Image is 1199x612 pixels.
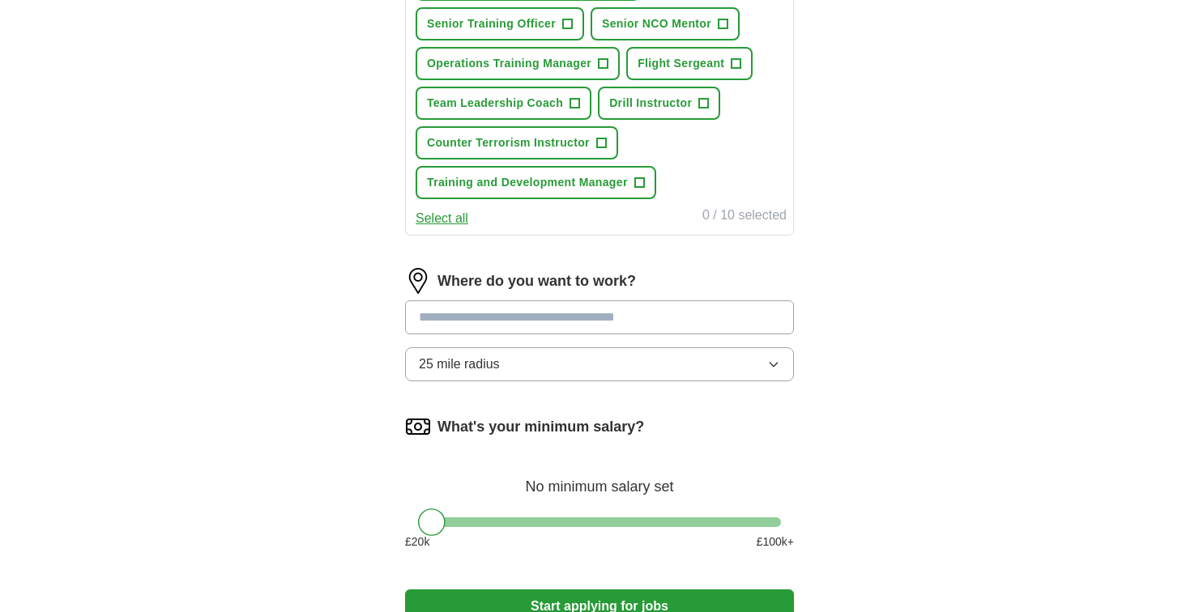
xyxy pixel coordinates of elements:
[427,15,556,32] span: Senior Training Officer
[416,7,584,40] button: Senior Training Officer
[757,533,794,550] span: £ 100 k+
[416,166,656,199] button: Training and Development Manager
[416,209,468,228] button: Select all
[427,95,563,112] span: Team Leadership Coach
[598,87,720,120] button: Drill Instructor
[405,533,429,550] span: £ 20 k
[416,47,620,80] button: Operations Training Manager
[419,355,500,374] span: 25 mile radius
[702,206,787,228] div: 0 / 10 selected
[416,87,591,120] button: Team Leadership Coach
[405,459,794,498] div: No minimum salary set
[638,55,724,72] span: Flight Sergeant
[602,15,711,32] span: Senior NCO Mentor
[427,174,628,191] span: Training and Development Manager
[416,126,618,159] button: Counter Terrorism Instructor
[405,414,431,440] img: salary.png
[437,416,644,438] label: What's your minimum salary?
[437,270,636,292] label: Where do you want to work?
[427,55,591,72] span: Operations Training Manager
[609,95,692,112] span: Drill Instructor
[405,347,794,381] button: 25 mile radius
[427,134,590,151] span: Counter Terrorism Instructor
[626,47,753,80] button: Flight Sergeant
[591,7,740,40] button: Senior NCO Mentor
[405,268,431,294] img: location.png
